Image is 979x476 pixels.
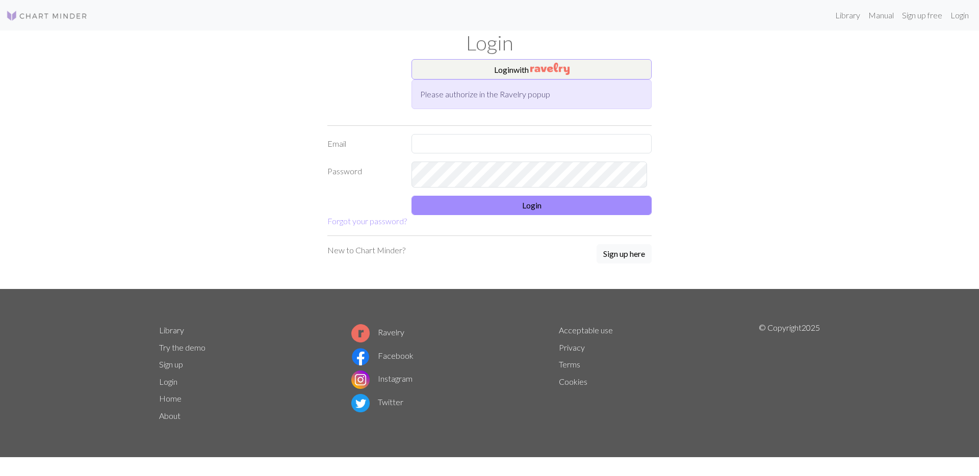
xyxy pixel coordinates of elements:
[321,162,405,188] label: Password
[159,325,184,335] a: Library
[159,411,181,420] a: About
[559,377,587,386] a: Cookies
[351,374,413,383] a: Instagram
[559,325,613,335] a: Acceptable use
[559,359,580,369] a: Terms
[351,351,414,360] a: Facebook
[327,244,405,256] p: New to Chart Minder?
[597,244,652,265] a: Sign up here
[321,134,405,153] label: Email
[6,10,88,22] img: Logo
[559,342,585,352] a: Privacy
[351,348,370,366] img: Facebook logo
[159,342,205,352] a: Try the demo
[898,5,946,25] a: Sign up free
[864,5,898,25] a: Manual
[159,377,177,386] a: Login
[597,244,652,263] button: Sign up here
[530,63,570,75] img: Ravelry
[351,371,370,389] img: Instagram logo
[153,31,826,55] h1: Login
[159,359,183,369] a: Sign up
[327,216,407,226] a: Forgot your password?
[351,327,404,337] a: Ravelry
[411,59,652,80] button: Loginwith
[759,322,820,425] p: © Copyright 2025
[831,5,864,25] a: Library
[351,394,370,412] img: Twitter logo
[411,196,652,215] button: Login
[351,324,370,342] img: Ravelry logo
[159,393,182,403] a: Home
[946,5,973,25] a: Login
[411,80,652,109] div: Please authorize in the Ravelry popup
[351,397,403,407] a: Twitter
